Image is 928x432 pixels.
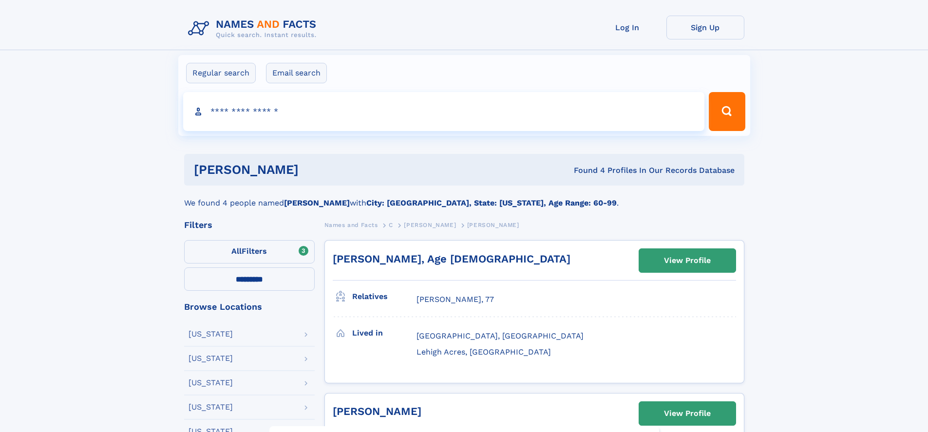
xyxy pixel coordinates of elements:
a: C [389,219,393,231]
label: Email search [266,63,327,83]
span: [PERSON_NAME] [467,222,519,228]
a: [PERSON_NAME], 77 [417,294,494,305]
a: [PERSON_NAME] [333,405,421,417]
a: Sign Up [666,16,744,39]
div: [US_STATE] [189,379,233,387]
a: Log In [588,16,666,39]
span: All [231,246,242,256]
h1: [PERSON_NAME] [194,164,436,176]
span: [PERSON_NAME] [404,222,456,228]
div: View Profile [664,402,711,425]
div: [US_STATE] [189,403,233,411]
button: Search Button [709,92,745,131]
h3: Lived in [352,325,417,341]
a: View Profile [639,402,736,425]
h3: Relatives [352,288,417,305]
label: Filters [184,240,315,263]
div: Browse Locations [184,302,315,311]
a: Names and Facts [324,219,378,231]
span: [GEOGRAPHIC_DATA], [GEOGRAPHIC_DATA] [417,331,584,340]
div: [US_STATE] [189,355,233,362]
b: [PERSON_NAME] [284,198,350,207]
input: search input [183,92,705,131]
a: View Profile [639,249,736,272]
a: [PERSON_NAME] [404,219,456,231]
div: We found 4 people named with . [184,186,744,209]
div: Filters [184,221,315,229]
a: [PERSON_NAME], Age [DEMOGRAPHIC_DATA] [333,253,570,265]
span: C [389,222,393,228]
b: City: [GEOGRAPHIC_DATA], State: [US_STATE], Age Range: 60-99 [366,198,617,207]
div: View Profile [664,249,711,272]
label: Regular search [186,63,256,83]
div: Found 4 Profiles In Our Records Database [436,165,735,176]
div: [US_STATE] [189,330,233,338]
span: Lehigh Acres, [GEOGRAPHIC_DATA] [417,347,551,357]
img: Logo Names and Facts [184,16,324,42]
